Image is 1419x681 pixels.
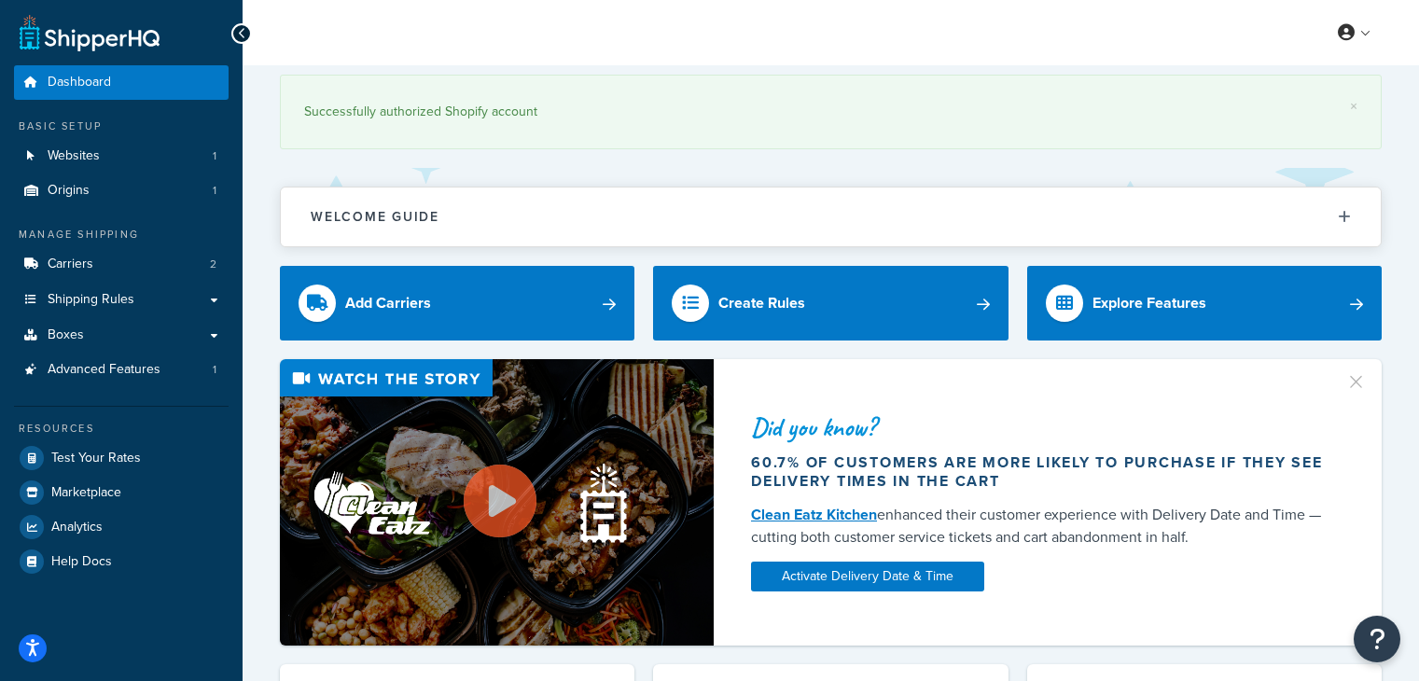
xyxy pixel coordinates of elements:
[14,476,229,509] a: Marketplace
[14,139,229,174] a: Websites1
[14,227,229,243] div: Manage Shipping
[48,183,90,199] span: Origins
[1354,616,1400,662] button: Open Resource Center
[14,441,229,475] a: Test Your Rates
[751,504,877,525] a: Clean Eatz Kitchen
[751,453,1330,491] div: 60.7% of customers are more likely to purchase if they see delivery times in the cart
[718,290,805,316] div: Create Rules
[14,247,229,282] li: Carriers
[14,139,229,174] li: Websites
[14,65,229,100] a: Dashboard
[14,421,229,437] div: Resources
[281,188,1381,246] button: Welcome Guide
[14,318,229,353] a: Boxes
[751,562,984,591] a: Activate Delivery Date & Time
[48,362,160,378] span: Advanced Features
[1350,99,1357,114] a: ×
[48,327,84,343] span: Boxes
[51,451,141,466] span: Test Your Rates
[210,257,216,272] span: 2
[48,292,134,308] span: Shipping Rules
[213,362,216,378] span: 1
[14,118,229,134] div: Basic Setup
[14,174,229,208] li: Origins
[345,290,431,316] div: Add Carriers
[51,520,103,535] span: Analytics
[751,504,1330,549] div: enhanced their customer experience with Delivery Date and Time — cutting both customer service ti...
[14,353,229,387] a: Advanced Features1
[213,183,216,199] span: 1
[1092,290,1206,316] div: Explore Features
[51,554,112,570] span: Help Docs
[14,174,229,208] a: Origins1
[304,99,1357,125] div: Successfully authorized Shopify account
[751,414,1330,440] div: Did you know?
[653,266,1008,340] a: Create Rules
[14,545,229,578] a: Help Docs
[1027,266,1382,340] a: Explore Features
[213,148,216,164] span: 1
[48,257,93,272] span: Carriers
[280,266,634,340] a: Add Carriers
[48,75,111,90] span: Dashboard
[14,247,229,282] a: Carriers2
[14,283,229,317] a: Shipping Rules
[51,485,121,501] span: Marketplace
[14,353,229,387] li: Advanced Features
[311,210,439,224] h2: Welcome Guide
[280,359,714,646] img: Video thumbnail
[14,510,229,544] a: Analytics
[48,148,100,164] span: Websites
